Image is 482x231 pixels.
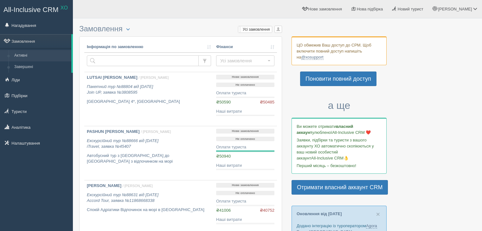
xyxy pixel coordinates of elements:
[87,207,211,213] p: Спокій Адріатики Відпочинок на морі в [GEOGRAPHIC_DATA]
[11,61,71,73] a: Завершені
[84,72,214,126] a: LUTSAI [PERSON_NAME] / [PERSON_NAME] Пакетний тур №88804 від [DATE]Join UP, заявка №3808595 [GEOG...
[216,183,274,188] p: Нове замовлення
[308,7,342,11] span: Нове замовлення
[0,0,73,18] a: All-Inclusive CRM XO
[216,137,274,141] p: Не оплачено
[216,90,274,96] div: Оплати туриста
[216,83,274,87] p: Не оплачено
[87,55,199,66] input: Пошук за номером замовлення, ПІБ або паспортом туриста
[216,154,231,159] span: ₴50940
[87,75,138,80] b: LUTSAI [PERSON_NAME]
[11,50,71,61] a: Активні
[87,44,211,50] a: Інформація по замовленню
[216,208,231,213] span: ₴41006
[216,217,274,223] div: Наші витрати
[292,180,388,195] a: Отримати власний аккаунт CRM
[216,109,274,115] div: Наші витрати
[297,123,382,135] p: Ви можете отримати улюбленої
[438,7,472,11] span: [PERSON_NAME]
[238,26,272,33] label: Усі замовлення
[292,36,387,65] div: ЦО обмежив Ваш доступ до СРМ. Щоб включити повний доступ напишіть на
[216,198,274,204] div: Оплати туриста
[216,75,274,79] p: Нове замовлення
[87,138,158,149] i: Екскурсійний тур №88666 від [DATE] iTravel, заявка №45407
[141,130,171,134] span: / [PERSON_NAME]
[138,76,169,79] span: / [PERSON_NAME]
[376,211,380,217] button: Close
[87,129,140,134] b: PASHUN [PERSON_NAME]
[123,184,153,188] span: / [PERSON_NAME]
[332,130,371,135] span: All-Inclusive CRM ❤️
[87,153,211,165] p: Автобусний тур з [GEOGRAPHIC_DATA] до [GEOGRAPHIC_DATA] з відпочинком на морі
[297,163,382,169] p: Перший місяць – безкоштовно!
[292,100,387,111] h3: а ще
[297,137,382,161] p: Заявки, підбірки та туристи з вашого аккаунту ХО автоматично скопіюються у ваш новий особистий ак...
[87,183,121,188] b: [PERSON_NAME]
[216,100,231,104] span: ₴50590
[301,55,323,60] a: @xosupport
[84,126,214,180] a: PASHUN [PERSON_NAME] / [PERSON_NAME] Екскурсійний тур №88666 від [DATE]iTravel, заявка №45407 Авт...
[87,192,158,203] i: Екскурсійний тур №88631 від [DATE] Accord Tour, заявка №11868668338
[260,99,274,105] span: ₴50485
[398,7,423,11] span: Новий турист
[87,99,211,105] p: [GEOGRAPHIC_DATA] 4*, [GEOGRAPHIC_DATA]
[216,44,274,50] a: Фінанси
[300,72,376,86] a: Поновити повний доступ
[220,58,266,64] span: Усі замовлення
[297,124,353,135] b: власний аккаунт
[260,208,274,214] span: ₴40752
[216,191,274,196] p: Не оплачено
[311,156,349,160] span: All-Inclusive CRM👌
[376,210,380,218] span: ×
[87,84,153,95] i: Пакетний тур №88804 від [DATE] Join UP, заявка №3808595
[79,25,282,33] h3: Замовлення
[357,7,383,11] span: Нова підбірка
[297,211,342,216] a: Оновлення від [DATE]
[3,6,59,14] span: All-Inclusive CRM
[216,55,274,66] button: Усі замовлення
[216,144,274,150] div: Оплати туриста
[216,129,274,134] p: Нове замовлення
[61,5,68,10] sup: XO
[216,163,274,169] div: Наші витрати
